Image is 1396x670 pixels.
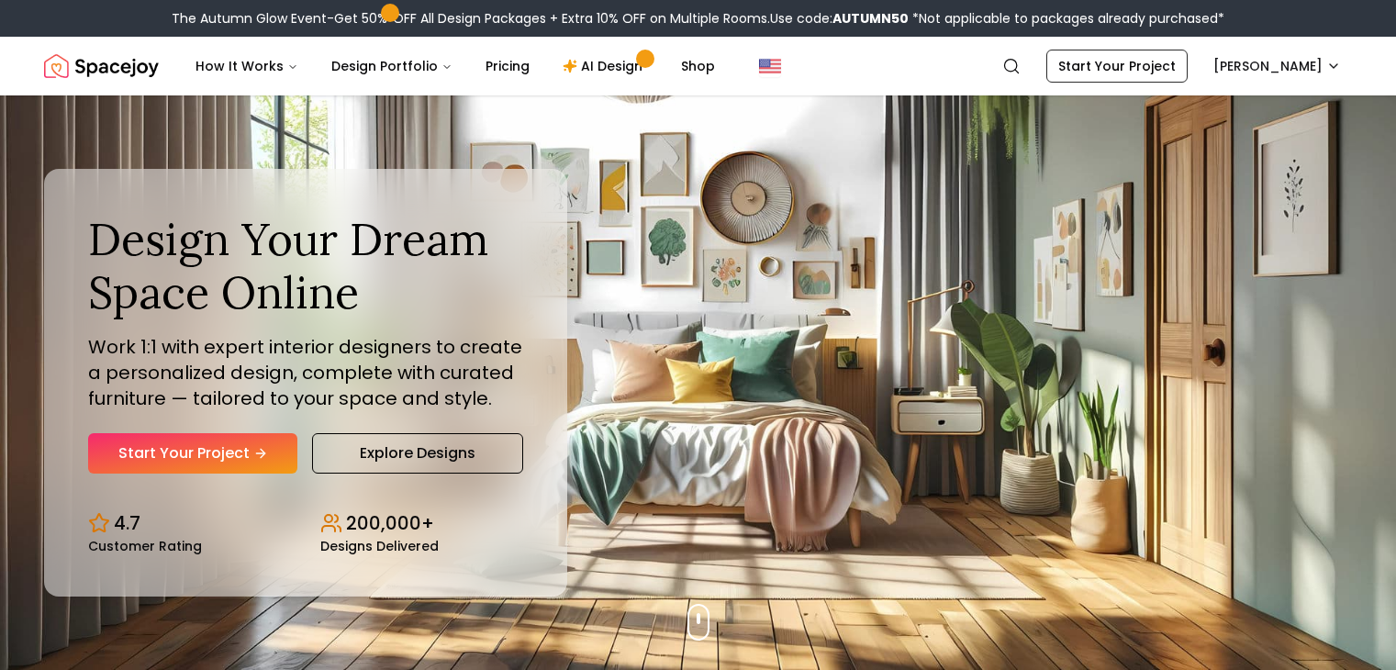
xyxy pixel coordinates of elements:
a: Start Your Project [1046,50,1188,83]
img: Spacejoy Logo [44,48,159,84]
div: The Autumn Glow Event-Get 50% OFF All Design Packages + Extra 10% OFF on Multiple Rooms. [172,9,1224,28]
a: Explore Designs [312,433,523,474]
img: United States [759,55,781,77]
b: AUTUMN50 [832,9,909,28]
p: 4.7 [114,510,140,536]
a: Shop [666,48,730,84]
button: Design Portfolio [317,48,467,84]
a: Pricing [471,48,544,84]
span: Use code: [770,9,909,28]
span: *Not applicable to packages already purchased* [909,9,1224,28]
button: [PERSON_NAME] [1202,50,1352,83]
small: Customer Rating [88,540,202,553]
div: Design stats [88,496,523,553]
a: AI Design [548,48,663,84]
small: Designs Delivered [320,540,439,553]
a: Spacejoy [44,48,159,84]
p: 200,000+ [346,510,434,536]
a: Start Your Project [88,433,297,474]
button: How It Works [181,48,313,84]
p: Work 1:1 with expert interior designers to create a personalized design, complete with curated fu... [88,334,523,411]
nav: Global [44,37,1352,95]
h1: Design Your Dream Space Online [88,213,523,318]
nav: Main [181,48,730,84]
